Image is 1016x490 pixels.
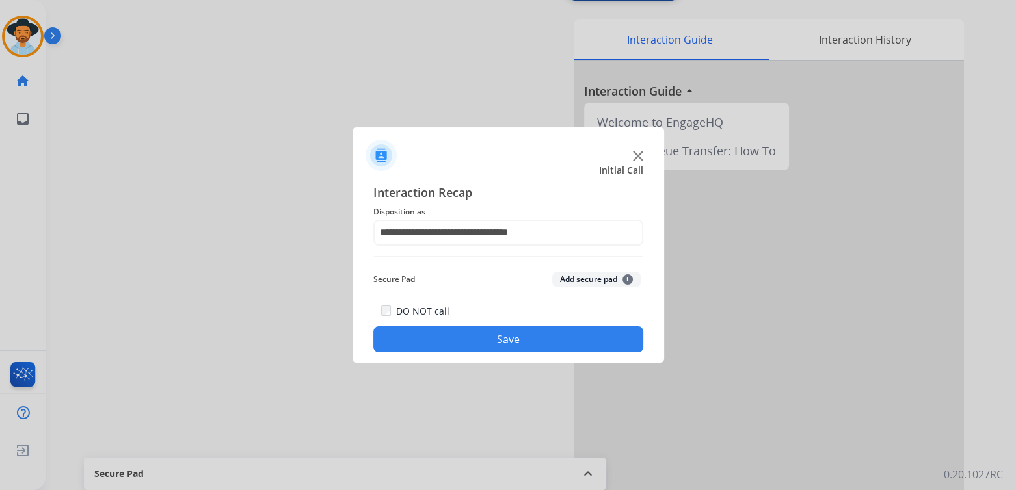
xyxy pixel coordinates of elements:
label: DO NOT call [396,305,449,318]
button: Add secure pad+ [552,272,641,287]
span: + [622,274,633,285]
img: contactIcon [366,140,397,171]
span: Secure Pad [373,272,415,287]
span: Initial Call [599,164,643,177]
span: Interaction Recap [373,183,643,204]
span: Disposition as [373,204,643,220]
button: Save [373,326,643,352]
img: contact-recap-line.svg [373,256,643,257]
p: 0.20.1027RC [944,467,1003,482]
